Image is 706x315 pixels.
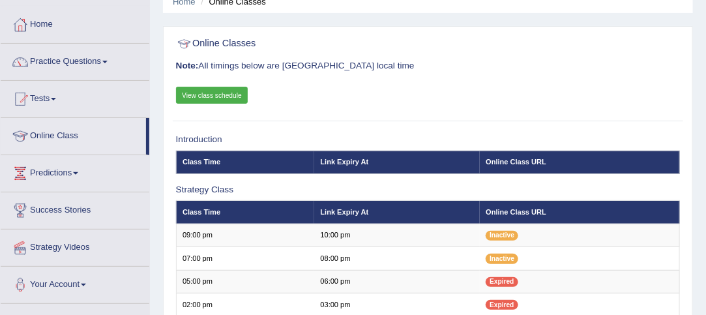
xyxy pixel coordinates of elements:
td: 08:00 pm [314,247,480,270]
span: Expired [486,300,518,310]
td: 10:00 pm [314,224,480,247]
th: Link Expiry At [314,201,480,224]
h3: Strategy Class [176,185,681,195]
th: Online Class URL [480,151,680,173]
td: 05:00 pm [176,270,314,293]
td: 06:00 pm [314,270,480,293]
h3: Introduction [176,135,681,145]
a: Tests [1,81,149,113]
a: Practice Questions [1,44,149,76]
a: Your Account [1,267,149,299]
h2: Online Classes [176,36,489,53]
td: 09:00 pm [176,224,314,247]
a: Home [1,7,149,39]
a: Predictions [1,155,149,188]
th: Online Class URL [480,201,680,224]
a: View class schedule [176,87,248,104]
h3: All timings below are [GEOGRAPHIC_DATA] local time [176,61,681,71]
b: Note: [176,61,199,70]
span: Inactive [486,231,518,241]
td: 07:00 pm [176,247,314,270]
th: Class Time [176,151,314,173]
a: Strategy Videos [1,230,149,262]
span: Expired [486,277,518,287]
a: Success Stories [1,192,149,225]
th: Class Time [176,201,314,224]
a: Online Class [1,118,146,151]
span: Inactive [486,254,518,263]
th: Link Expiry At [314,151,480,173]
